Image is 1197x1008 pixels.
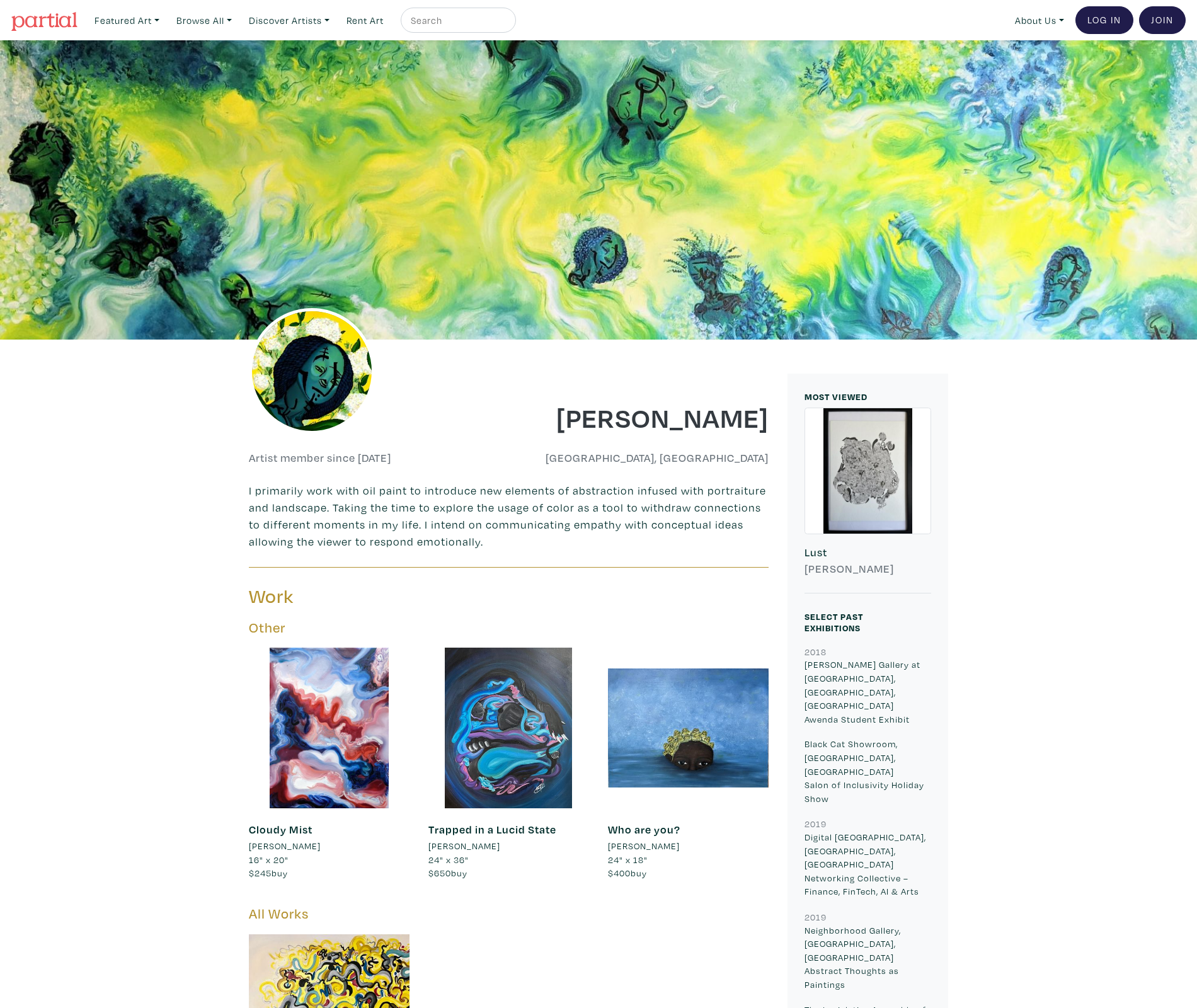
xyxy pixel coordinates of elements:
span: $400 [608,867,631,879]
small: 2019 [805,818,827,830]
span: $245 [249,867,272,879]
p: I primarily work with oil paint to introduce new elements of abstraction infused with portraiture... [249,482,769,550]
a: Who are you? [608,822,680,837]
a: Lust [PERSON_NAME] [805,408,931,593]
input: Search [409,13,504,28]
a: Rent Art [341,8,389,33]
small: Select Past Exhibitions [805,610,863,634]
a: Log In [1075,6,1133,34]
a: Discover Artists [243,8,335,33]
small: MOST VIEWED [805,391,868,403]
h6: [GEOGRAPHIC_DATA], [GEOGRAPHIC_DATA] [518,451,769,465]
h6: Lust [805,546,931,559]
p: Digital [GEOGRAPHIC_DATA], [GEOGRAPHIC_DATA], [GEOGRAPHIC_DATA] Networking Collective – Finance, ... [805,830,931,898]
span: 16" x 20" [249,854,289,866]
small: 2019 [805,911,827,923]
span: $650 [428,867,451,879]
a: Join [1139,6,1186,34]
span: 24" x 36" [428,854,469,866]
span: buy [428,867,467,879]
p: Neighborhood Gallery, [GEOGRAPHIC_DATA], [GEOGRAPHIC_DATA] Abstract Thoughts as Paintings [805,924,931,992]
li: [PERSON_NAME] [249,839,321,853]
a: About Us [1009,8,1070,33]
h3: Work [249,585,500,609]
p: [PERSON_NAME] Gallery at [GEOGRAPHIC_DATA], [GEOGRAPHIC_DATA], [GEOGRAPHIC_DATA] Awenda Student E... [805,658,931,726]
a: [PERSON_NAME] [608,839,769,853]
a: Trapped in a Lucid State [428,822,556,837]
li: [PERSON_NAME] [428,839,500,853]
span: buy [249,867,288,879]
a: [PERSON_NAME] [249,839,409,853]
a: [PERSON_NAME] [428,839,589,853]
span: buy [608,867,647,879]
h5: Other [249,619,769,636]
h6: Artist member since [DATE] [249,451,391,465]
a: Cloudy Mist [249,822,312,837]
li: [PERSON_NAME] [608,839,680,853]
small: 2018 [805,646,827,658]
a: Featured Art [89,8,165,33]
h6: [PERSON_NAME] [805,562,931,576]
span: 24" x 18" [608,854,648,866]
img: phpThumb.php [249,308,375,434]
h1: [PERSON_NAME] [518,400,769,434]
h5: All Works [249,905,769,922]
a: Browse All [171,8,238,33]
p: Black Cat Showroom, [GEOGRAPHIC_DATA], [GEOGRAPHIC_DATA] Salon of Inclusivity Holiday Show [805,737,931,805]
